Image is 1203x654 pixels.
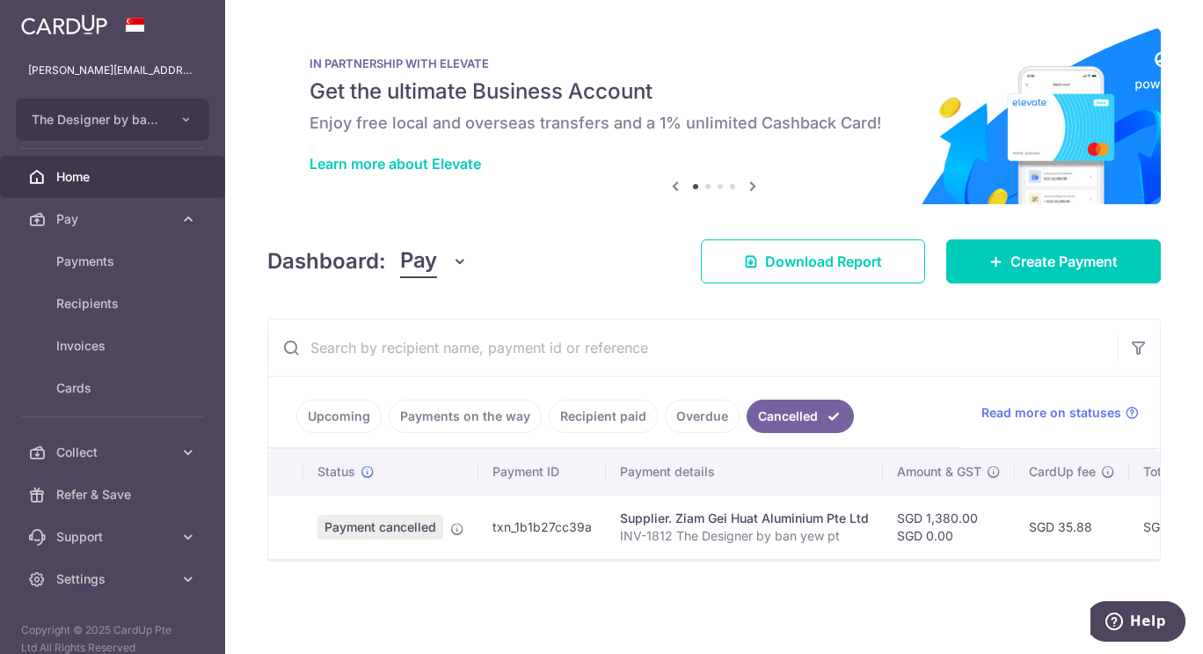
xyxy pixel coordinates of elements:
span: Help [40,12,76,28]
button: The Designer by ban yew pte ltd [16,99,209,141]
h6: Enjoy free local and overseas transfers and a 1% unlimited Cashback Card! [310,113,1119,134]
a: Learn more about Elevate [310,155,481,173]
a: Download Report [701,239,925,283]
span: Invoices [56,337,172,355]
span: Home [56,168,172,186]
a: Recipient paid [549,400,658,433]
span: Payment cancelled [317,515,443,540]
span: Cards [56,379,172,397]
p: INV-1812 The Designer by ban yew pt [620,527,869,545]
iframe: Opens a widget where you can find more information [1090,601,1185,645]
span: Pay [56,210,172,228]
span: Create Payment [1010,251,1118,272]
a: Cancelled [747,400,854,433]
button: Pay [400,245,468,278]
span: Recipients [56,295,172,312]
span: The Designer by ban yew pte ltd [32,111,162,129]
p: [PERSON_NAME][EMAIL_ADDRESS][DOMAIN_NAME] [28,62,197,79]
span: Amount & GST [897,463,981,481]
h5: Get the ultimate Business Account [310,77,1119,106]
img: Renovation banner [267,28,1161,204]
span: Pay [400,245,437,278]
td: txn_1b1b27cc39a [478,495,606,559]
a: Create Payment [946,239,1161,283]
a: Read more on statuses [981,404,1139,422]
img: CardUp [21,14,107,35]
div: Supplier. Ziam Gei Huat Aluminium Pte Ltd [620,510,869,527]
span: Support [56,528,172,546]
p: IN PARTNERSHIP WITH ELEVATE [310,56,1119,70]
span: Status [317,463,355,481]
a: Payments on the way [389,400,542,433]
a: Overdue [665,400,740,433]
input: Search by recipient name, payment id or reference [268,320,1118,376]
span: CardUp fee [1029,463,1096,481]
td: SGD 1,380.00 SGD 0.00 [883,495,1015,559]
span: Read more on statuses [981,404,1121,422]
span: Total amt. [1143,463,1201,481]
span: Collect [56,444,172,461]
th: Payment details [606,449,883,495]
td: SGD 35.88 [1015,495,1129,559]
a: Upcoming [296,400,382,433]
th: Payment ID [478,449,606,495]
span: Download Report [765,251,882,272]
h4: Dashboard: [267,246,386,277]
span: Payments [56,253,172,270]
span: Refer & Save [56,486,172,503]
span: Settings [56,570,172,588]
